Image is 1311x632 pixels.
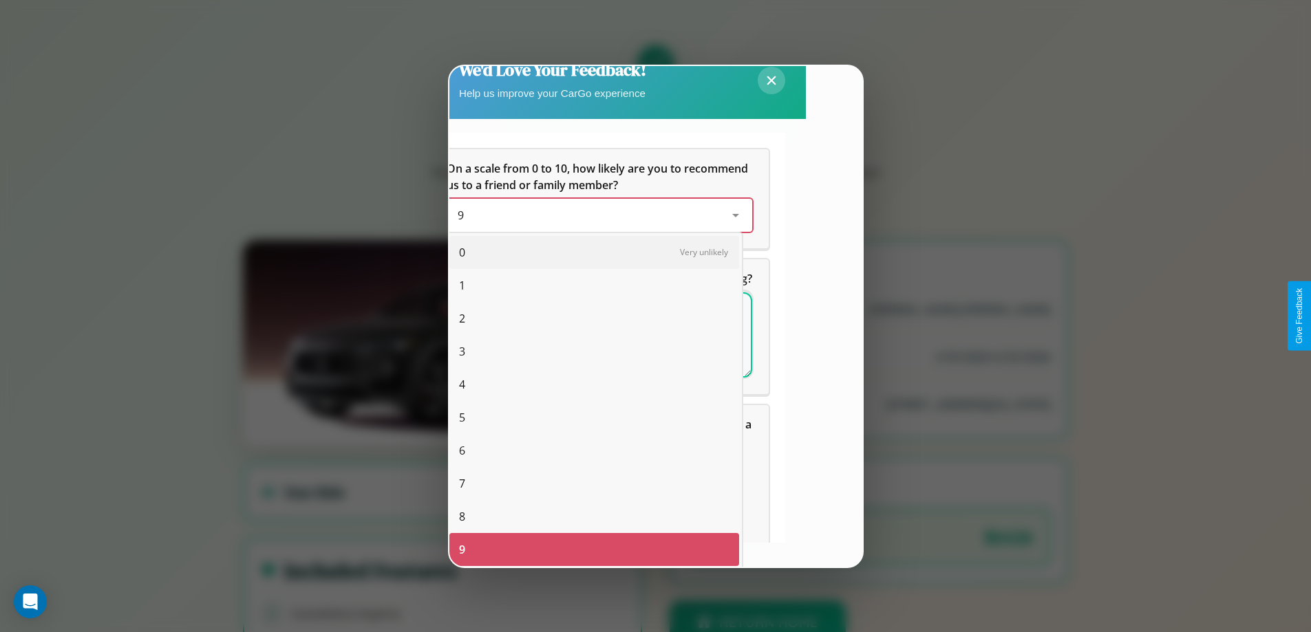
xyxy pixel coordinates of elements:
[449,566,739,599] div: 10
[459,244,465,261] span: 0
[449,335,739,368] div: 3
[458,208,464,223] span: 9
[459,84,646,102] p: Help us improve your CarGo experience
[459,541,465,558] span: 9
[447,199,752,232] div: On a scale from 0 to 10, how likely are you to recommend us to a friend or family member?
[459,343,465,360] span: 3
[447,160,752,193] h5: On a scale from 0 to 10, how likely are you to recommend us to a friend or family member?
[447,417,754,448] span: Which of the following features do you value the most in a vehicle?
[449,368,739,401] div: 4
[459,58,646,81] h2: We'd Love Your Feedback!
[447,161,751,193] span: On a scale from 0 to 10, how likely are you to recommend us to a friend or family member?
[459,376,465,393] span: 4
[449,467,739,500] div: 7
[459,310,465,327] span: 2
[447,271,752,286] span: What can we do to make your experience more satisfying?
[459,442,465,459] span: 6
[449,434,739,467] div: 6
[680,246,728,258] span: Very unlikely
[449,236,739,269] div: 0
[449,500,739,533] div: 8
[449,533,739,566] div: 9
[449,401,739,434] div: 5
[1294,288,1304,344] div: Give Feedback
[449,269,739,302] div: 1
[459,508,465,525] span: 8
[459,475,465,492] span: 7
[430,149,769,248] div: On a scale from 0 to 10, how likely are you to recommend us to a friend or family member?
[449,302,739,335] div: 2
[459,277,465,294] span: 1
[14,585,47,618] div: Open Intercom Messenger
[459,409,465,426] span: 5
